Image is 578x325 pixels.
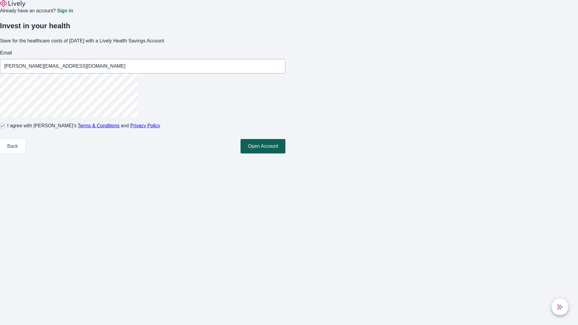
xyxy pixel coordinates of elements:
[241,139,285,153] button: Open Account
[130,123,160,128] a: Privacy Policy
[78,123,120,128] a: Terms & Conditions
[7,122,160,129] span: I agree with [PERSON_NAME]’s and
[57,8,73,13] a: Sign in
[557,304,563,310] svg: Lively AI Assistant
[552,299,568,315] button: chat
